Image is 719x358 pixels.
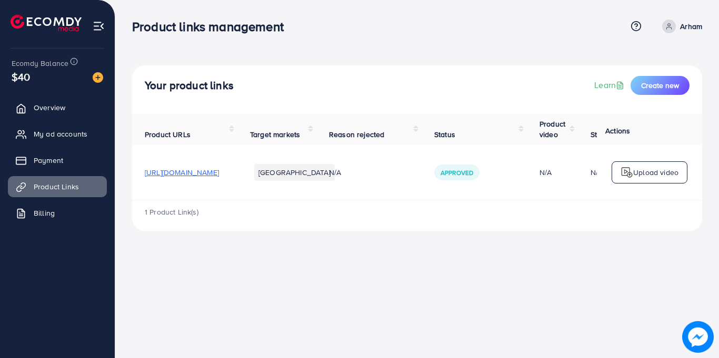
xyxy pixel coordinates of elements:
[329,129,384,140] span: Reason rejected
[633,166,678,179] p: Upload video
[8,97,107,118] a: Overview
[441,168,473,177] span: Approved
[8,123,107,144] a: My ad accounts
[591,167,603,178] div: N/A
[594,79,626,91] a: Learn
[34,102,65,113] span: Overview
[641,80,679,91] span: Create new
[93,20,105,32] img: menu
[8,202,107,224] a: Billing
[540,119,565,140] span: Product video
[540,167,565,178] div: N/A
[93,72,103,83] img: image
[145,79,234,92] h4: Your product links
[8,150,107,171] a: Payment
[658,20,702,33] a: Arham
[12,69,30,84] span: $40
[683,322,713,352] img: image
[132,19,292,34] h3: Product links management
[34,208,55,218] span: Billing
[605,125,630,136] span: Actions
[145,207,198,217] span: 1 Product Link(s)
[329,167,341,178] span: N/A
[621,166,633,179] img: logo
[11,15,82,31] img: logo
[254,164,335,181] li: [GEOGRAPHIC_DATA]
[34,181,79,192] span: Product Links
[34,129,87,139] span: My ad accounts
[631,76,690,95] button: Create new
[34,155,63,166] span: Payment
[12,58,68,69] span: Ecomdy Balance
[591,129,632,140] span: Status video
[145,129,191,140] span: Product URLs
[145,167,219,178] span: [URL][DOMAIN_NAME]
[434,129,455,140] span: Status
[680,20,702,33] p: Arham
[250,129,300,140] span: Target markets
[8,176,107,197] a: Product Links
